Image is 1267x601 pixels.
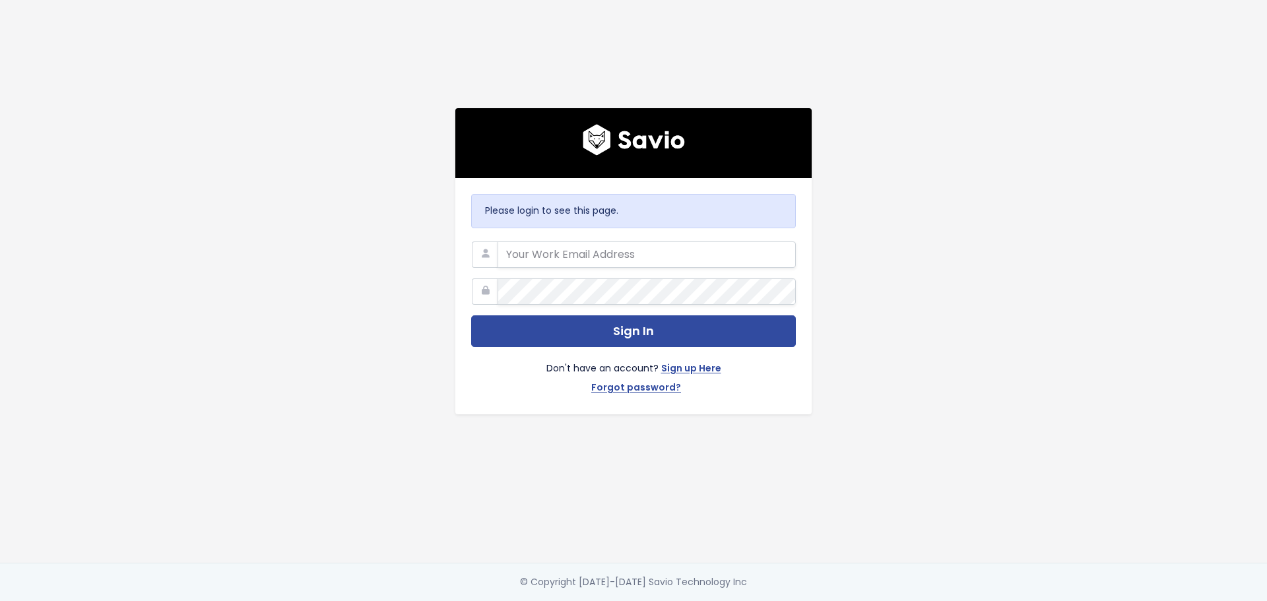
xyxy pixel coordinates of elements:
p: Please login to see this page. [485,203,782,219]
img: logo600x187.a314fd40982d.png [583,124,685,156]
input: Your Work Email Address [498,241,796,268]
div: © Copyright [DATE]-[DATE] Savio Technology Inc [520,574,747,590]
a: Sign up Here [661,360,721,379]
a: Forgot password? [591,379,681,398]
button: Sign In [471,315,796,348]
div: Don't have an account? [471,347,796,398]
